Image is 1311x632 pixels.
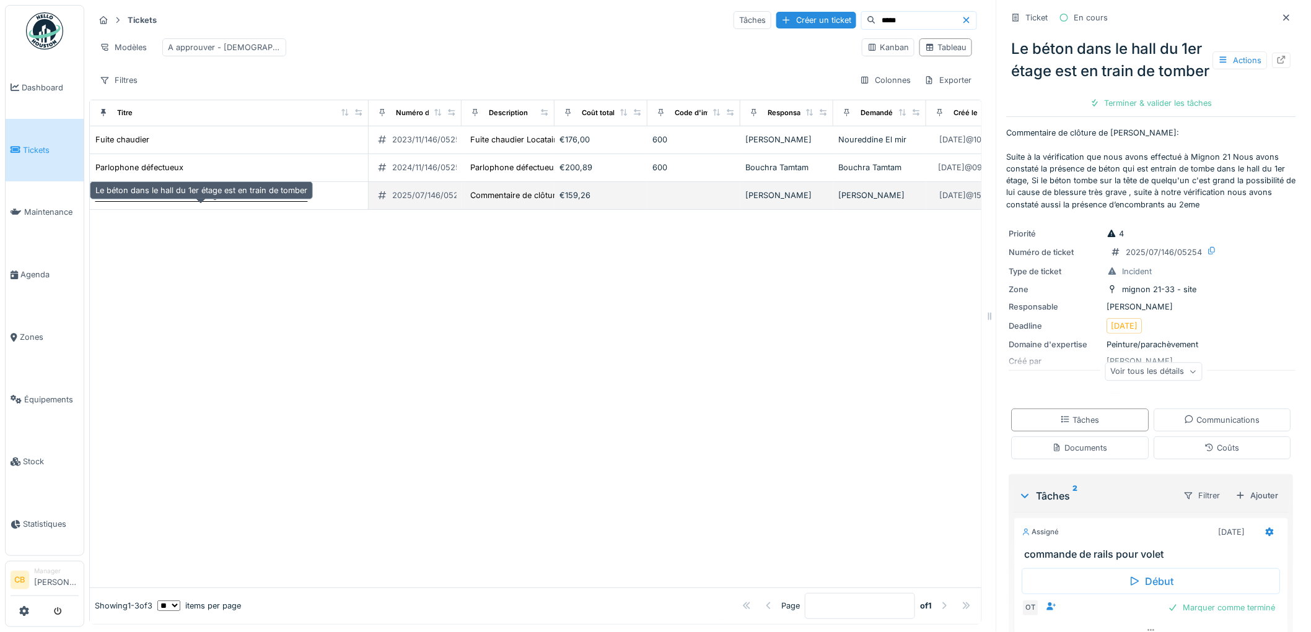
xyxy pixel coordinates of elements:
div: Peinture/parachèvement [1009,339,1294,350]
div: Tâches [1061,414,1100,426]
a: Équipements [6,368,84,431]
a: Dashboard [6,56,84,119]
div: Exporter [919,71,977,89]
div: 2023/11/146/05254 [392,134,465,145]
img: Badge_color-CXgf-gQk.svg [26,12,63,50]
div: 4 [1107,228,1125,240]
div: En cours [1074,12,1108,24]
div: Coût total [582,108,615,118]
a: Maintenance [6,181,84,244]
div: [PERSON_NAME] [745,189,828,201]
div: Fuite chaudier Locataire EL MIR Noureddine 048... [470,134,661,145]
div: Coûts [1205,442,1240,454]
div: [DATE] @ 10:43:32 [939,134,1006,145]
a: CB Manager[PERSON_NAME] [11,566,79,596]
div: Modèles [94,38,152,56]
div: [PERSON_NAME] [1009,301,1294,313]
div: Domaine d'expertise [1009,339,1102,350]
div: Actions [1213,51,1268,69]
div: Manager [34,566,79,576]
li: CB [11,571,29,589]
div: Commentaire de clôture de [PERSON_NAME]: Suite... [470,189,672,201]
div: Tâches [734,11,771,29]
div: Kanban [867,41,909,53]
div: Ajouter [1231,487,1284,504]
span: Agenda [20,269,79,280]
div: Créé le [954,108,978,118]
a: Zones [6,306,84,368]
span: Zones [20,331,79,343]
div: 2025/07/146/05254 [1126,246,1203,258]
span: Statistiques [23,518,79,530]
div: A approuver - [DEMOGRAPHIC_DATA] [168,41,281,53]
div: Responsable [1009,301,1102,313]
a: Tickets [6,119,84,181]
div: Type de ticket [1009,266,1102,277]
div: Priorité [1009,228,1102,240]
div: Le béton dans le hall du 1er étage est en train de tomber [1007,33,1296,87]
div: [PERSON_NAME] [745,134,828,145]
div: Noureddine El mir [838,134,921,145]
span: Maintenance [24,206,79,218]
div: Code d'imputation [675,108,737,118]
div: Numéro de ticket [1009,246,1102,258]
span: Tickets [23,144,79,156]
div: Bouchra Tamtam [838,162,921,173]
span: Équipements [24,394,79,405]
div: [DATE] @ 15:08:08 [939,189,1006,201]
div: Tâches [1019,488,1173,503]
span: Dashboard [22,82,79,93]
div: Voir tous les détails [1105,363,1203,381]
div: Ticket [1026,12,1048,24]
div: [DATE] @ 09:30:29 [939,162,1007,173]
strong: Tickets [123,14,162,26]
div: Créer un ticket [776,12,856,28]
div: Fuite chaudier [95,134,149,145]
div: Description [489,108,528,118]
h3: commande de rails pour volet [1025,548,1283,560]
div: [PERSON_NAME] [838,189,921,201]
div: items per page [157,600,241,612]
div: Showing 1 - 3 of 3 [95,600,152,612]
div: €176,00 [559,134,642,145]
div: Filtres [94,71,143,89]
sup: 2 [1073,488,1078,503]
div: Incident [1123,266,1152,277]
div: 600 [652,134,735,145]
div: Parlophone défectueux [95,162,183,173]
div: Début [1022,568,1281,594]
li: [PERSON_NAME] [34,566,79,593]
div: Assigné [1022,527,1059,537]
div: Deadline [1009,320,1102,332]
div: Filtrer [1178,487,1226,504]
div: Responsable [768,108,811,118]
div: Numéro de ticket [396,108,455,118]
span: Stock [23,456,79,467]
div: Page [781,600,800,612]
div: 2025/07/146/05254 [392,189,468,201]
p: Commentaire de clôture de [PERSON_NAME]: Suite à la vérification que nous avons effectué à Mignon... [1007,127,1296,210]
a: Statistiques [6,493,84,555]
div: 2024/11/146/05254 [392,162,465,173]
div: [DATE] [1219,526,1245,538]
div: Le béton dans le hall du 1er étage est en train de tomber [90,181,313,199]
div: Communications [1185,414,1260,426]
div: 600 [652,162,735,173]
div: OT [1022,599,1040,617]
div: Colonnes [854,71,916,89]
div: Marquer comme terminé [1164,599,1281,616]
a: Stock [6,431,84,493]
div: €159,26 [559,189,642,201]
div: mignon 21-33 - site [1123,284,1197,295]
strong: of 1 [920,600,932,612]
a: Agenda [6,243,84,306]
div: Bouchra Tamtam [745,162,828,173]
div: Parlophone défectueux - locataire [PERSON_NAME]... [470,162,675,173]
div: Documents [1053,442,1108,454]
div: Zone [1009,284,1102,295]
div: [DATE] [1111,320,1138,332]
div: Titre [117,108,133,118]
div: Demandé par [861,108,905,118]
div: Terminer & valider les tâches [1085,95,1218,111]
div: Tableau [925,41,967,53]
